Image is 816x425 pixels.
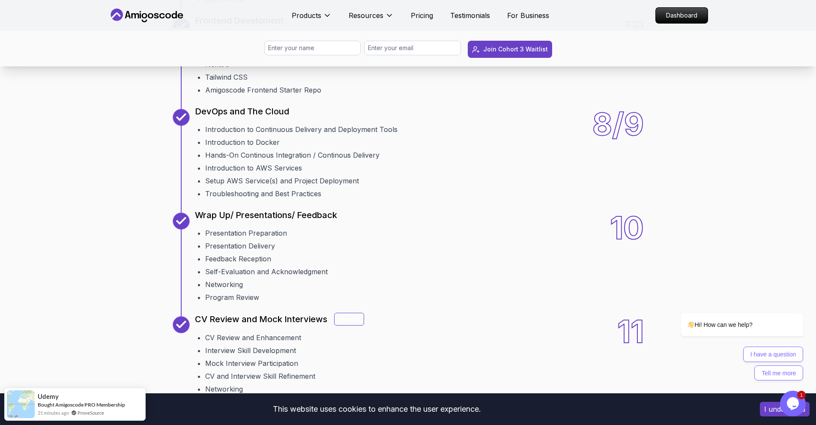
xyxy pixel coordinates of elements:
span: 21 minutes ago [38,409,69,416]
span: Udemy [38,393,59,400]
li: Feedback Reception [205,254,337,264]
button: Join Cohort 3 Waitlist [468,41,552,58]
li: Troubleshooting and Best Practices [205,189,398,199]
li: Introduction to Continuous Delivery and Deployment Tools [205,124,398,135]
li: CV Review and Enhancement [205,332,364,343]
iframe: chat widget [780,391,807,416]
li: Introduction to Docker [205,137,398,147]
li: Presentation Delivery [205,241,337,251]
div: 11 [617,316,644,407]
div: 8/9 [592,109,644,199]
li: Presentation Preparation [205,228,337,238]
li: Self-Evaluation and Acknowledgment [205,266,337,277]
li: Interview Skill Development [205,345,364,356]
p: Resources [349,10,383,21]
li: Setup AWS Service(s) and Project Deployment [205,176,398,186]
p: CV Review and Mock Interviews [195,313,327,325]
li: Networking [205,279,337,290]
p: Dashboard [656,8,708,23]
p: Products [292,10,321,21]
input: Enter your name [264,41,361,55]
li: Hands-On Continous Integration / Continous Delivery [205,150,398,160]
iframe: chat widget [653,236,807,386]
li: Program Review [205,292,337,302]
a: Pricing [411,10,433,21]
button: Products [292,10,332,27]
button: Accept cookies [760,402,810,416]
a: Testimonials [450,10,490,21]
div: Join Cohort 3 Waitlist [483,45,548,54]
div: Bonus [334,313,364,326]
a: For Business [507,10,549,21]
li: CV and Interview Skill Refinement [205,371,364,381]
a: ProveSource [78,409,104,416]
li: Introduction to AWS Services [205,163,398,173]
div: 10 [610,212,644,302]
a: Amigoscode PRO Membership [55,401,125,408]
li: Tailwind CSS [205,72,321,82]
input: Enter your email [364,41,461,55]
p: DevOps and The Cloud [195,105,289,117]
button: Resources [349,10,394,27]
span: Bought [38,401,54,408]
p: Wrap Up/ Presentations/ Feedback [195,209,337,221]
img: provesource social proof notification image [7,390,35,418]
li: Mock Interview Participation [205,358,364,368]
li: Amigoscode Frontend Starter Repo [205,85,321,95]
a: Dashboard [655,7,708,24]
li: Networking [205,384,364,394]
div: This website uses cookies to enhance the user experience. [6,400,747,419]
